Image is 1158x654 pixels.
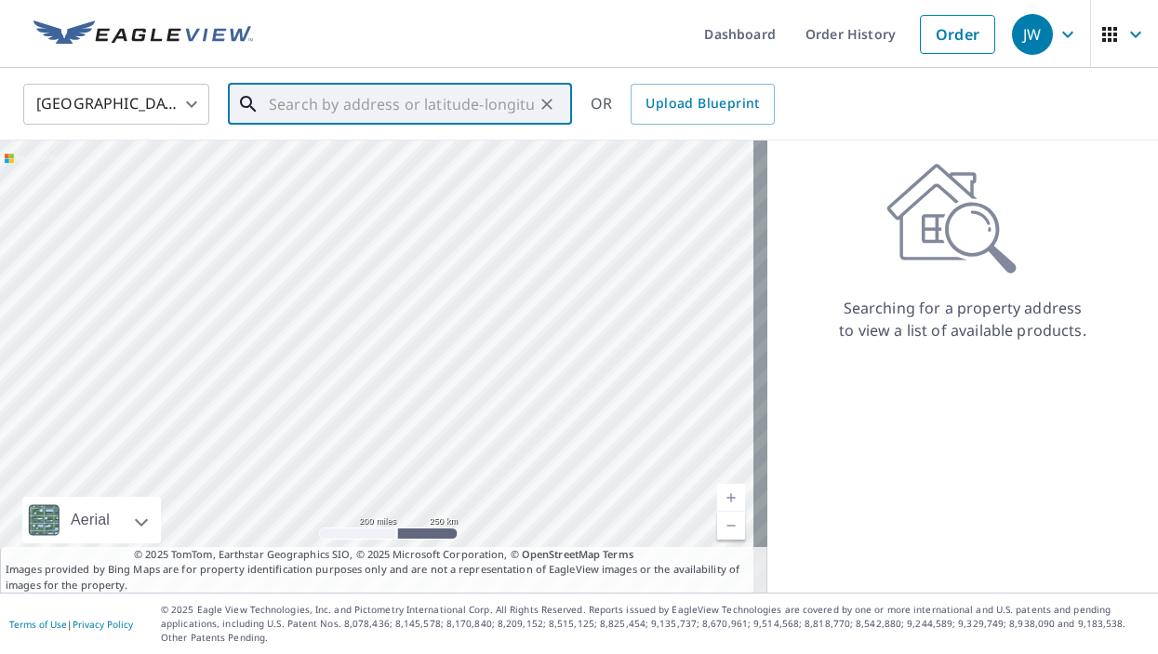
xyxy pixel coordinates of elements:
[717,512,745,540] a: Current Level 5, Zoom Out
[134,547,633,563] span: © 2025 TomTom, Earthstar Geographics SIO, © 2025 Microsoft Corporation, ©
[33,20,253,48] img: EV Logo
[9,619,133,630] p: |
[73,618,133,631] a: Privacy Policy
[838,297,1087,341] p: Searching for a property address to view a list of available products.
[161,603,1149,645] p: © 2025 Eagle View Technologies, Inc. and Pictometry International Corp. All Rights Reserved. Repo...
[717,484,745,512] a: Current Level 5, Zoom In
[534,91,560,117] button: Clear
[920,15,995,54] a: Order
[631,84,774,125] a: Upload Blueprint
[522,547,600,561] a: OpenStreetMap
[9,618,67,631] a: Terms of Use
[65,497,115,543] div: Aerial
[603,547,633,561] a: Terms
[22,497,161,543] div: Aerial
[646,92,759,115] span: Upload Blueprint
[1012,14,1053,55] div: JW
[23,78,209,130] div: [GEOGRAPHIC_DATA]
[269,78,534,130] input: Search by address or latitude-longitude
[591,84,775,125] div: OR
